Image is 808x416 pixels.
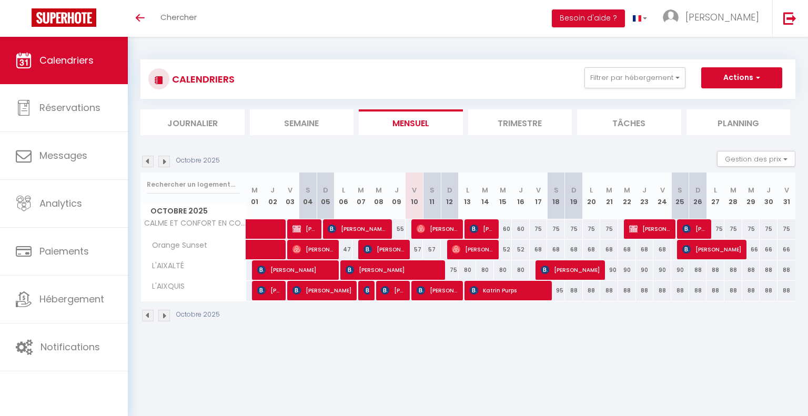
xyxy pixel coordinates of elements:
abbr: J [270,185,275,195]
th: 27 [706,173,724,219]
abbr: S [306,185,310,195]
div: 88 [689,260,707,280]
span: Réservations [39,101,100,114]
th: 25 [671,173,689,219]
li: Planning [686,109,791,135]
div: 68 [583,240,601,259]
span: [PERSON_NAME] [417,280,458,300]
abbr: V [288,185,292,195]
div: 75 [724,219,742,239]
div: 88 [760,281,777,300]
th: 04 [299,173,317,219]
div: 88 [724,260,742,280]
img: logout [783,12,796,25]
abbr: S [678,185,682,195]
span: [PERSON_NAME] [417,219,458,239]
span: [PERSON_NAME] [452,239,493,259]
div: 57 [423,240,441,259]
span: CALME ET CONFORT EN COEUR DE VILLE [143,219,248,227]
th: 26 [689,173,707,219]
span: Orange Sunset [143,240,210,251]
div: 66 [760,240,777,259]
div: 88 [618,281,636,300]
span: Hébergement [39,292,104,306]
abbr: V [660,185,665,195]
span: [PERSON_NAME] [541,260,600,280]
span: [PERSON_NAME] [292,239,334,259]
abbr: M [748,185,754,195]
div: 80 [476,260,494,280]
th: 06 [335,173,352,219]
div: 88 [671,281,689,300]
div: 88 [653,281,671,300]
th: 05 [317,173,335,219]
span: Analytics [39,197,82,210]
div: 88 [742,260,760,280]
abbr: M [730,185,736,195]
abbr: M [251,185,258,195]
abbr: V [412,185,417,195]
abbr: D [323,185,328,195]
button: Actions [701,67,782,88]
span: L'AIXALTÉ [143,260,187,272]
div: 88 [706,281,724,300]
abbr: L [590,185,593,195]
span: [PERSON_NAME] [629,219,671,239]
div: 75 [583,219,601,239]
div: 57 [406,240,423,259]
span: [PERSON_NAME] [363,280,369,300]
div: 75 [760,219,777,239]
div: 88 [636,281,654,300]
div: 90 [671,260,689,280]
div: 75 [530,219,548,239]
div: 88 [742,281,760,300]
abbr: M [358,185,364,195]
abbr: J [642,185,647,195]
th: 31 [777,173,795,219]
abbr: L [466,185,469,195]
abbr: S [430,185,435,195]
p: Octobre 2025 [176,310,220,320]
th: 12 [441,173,459,219]
abbr: D [571,185,577,195]
span: [PERSON_NAME] [346,260,441,280]
div: 88 [777,281,795,300]
div: 60 [512,219,530,239]
abbr: D [447,185,452,195]
span: Messages [39,149,87,162]
th: 18 [547,173,565,219]
span: Notifications [41,340,100,353]
div: 95 [547,281,565,300]
li: Journalier [140,109,245,135]
th: 15 [494,173,512,219]
abbr: J [766,185,771,195]
div: 90 [618,260,636,280]
span: Paiements [39,245,89,258]
abbr: M [376,185,382,195]
th: 07 [352,173,370,219]
abbr: J [395,185,399,195]
div: 68 [636,240,654,259]
img: Super Booking [32,8,96,27]
div: 88 [760,260,777,280]
abbr: S [554,185,559,195]
span: [PERSON_NAME] [470,219,493,239]
button: Gestion des prix [717,151,795,167]
th: 11 [423,173,441,219]
div: 68 [653,240,671,259]
div: 52 [494,240,512,259]
div: 68 [530,240,548,259]
div: 88 [724,281,742,300]
span: Octobre 2025 [141,204,246,219]
h3: CALENDRIERS [169,67,235,91]
div: 55 [388,219,406,239]
span: Chercher [160,12,197,23]
th: 17 [530,173,548,219]
th: 13 [459,173,477,219]
span: [PERSON_NAME] [381,280,405,300]
div: 75 [565,219,583,239]
div: 75 [547,219,565,239]
th: 23 [636,173,654,219]
th: 20 [583,173,601,219]
div: 52 [512,240,530,259]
